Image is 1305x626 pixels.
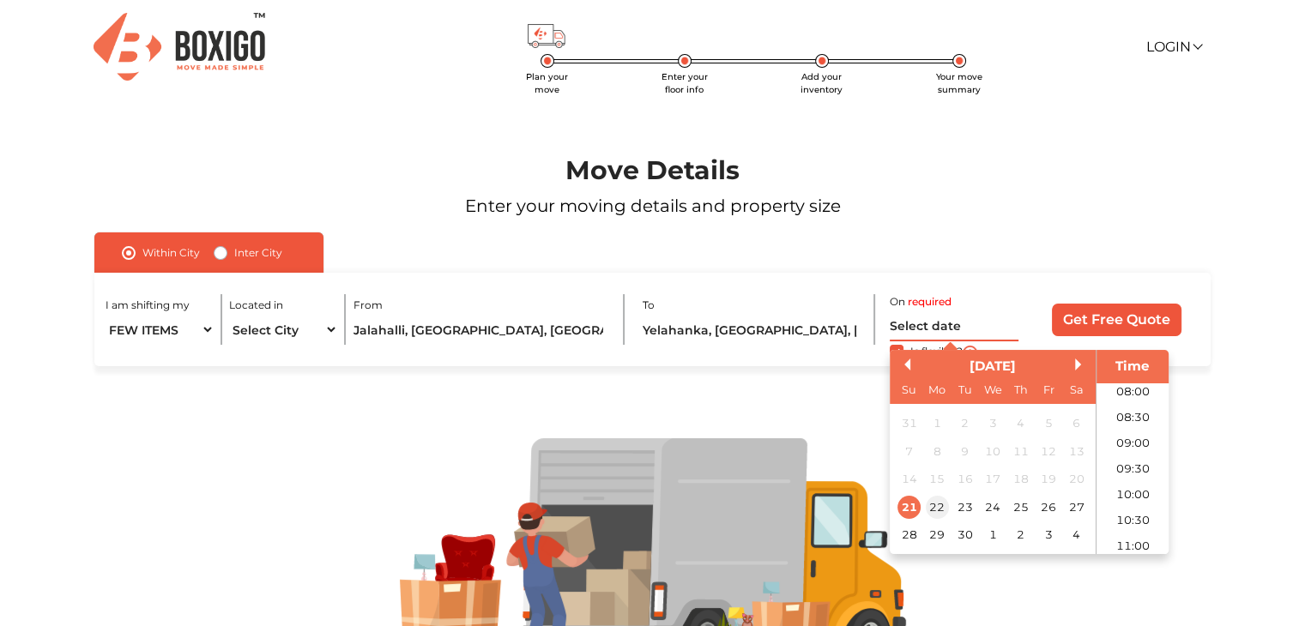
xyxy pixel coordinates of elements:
label: On [890,294,905,310]
div: Mo [926,379,949,402]
img: i [963,346,977,360]
p: Enter your moving details and property size [52,193,1253,219]
div: We [982,379,1005,402]
div: Not available Monday, September 1st, 2025 [926,412,949,436]
div: Not available Sunday, August 31st, 2025 [897,412,921,436]
input: Locality [642,315,861,345]
div: Not available Friday, September 5th, 2025 [1036,412,1060,436]
div: Choose Thursday, October 2nd, 2025 [1009,524,1032,547]
div: Not available Saturday, September 20th, 2025 [1065,468,1088,491]
div: Time [1101,357,1164,376]
label: To [642,298,654,313]
label: I am shifting my [106,298,190,313]
div: Tu [953,379,976,402]
input: Get Free Quote [1052,304,1181,336]
div: Not available Wednesday, September 17th, 2025 [982,468,1005,491]
div: [DATE] [890,357,1096,376]
button: Next Month [1075,358,1087,370]
input: Select date [890,311,1018,341]
div: Choose Saturday, October 4th, 2025 [1065,524,1088,547]
div: Not available Tuesday, September 2nd, 2025 [953,412,976,436]
span: Your move summary [936,71,982,95]
div: Choose Tuesday, September 23rd, 2025 [953,496,976,519]
div: Choose Sunday, September 21st, 2025 [897,496,921,519]
div: Not available Wednesday, September 3rd, 2025 [982,412,1005,436]
label: Inter City [234,243,282,263]
span: Plan your move [526,71,568,95]
div: Not available Sunday, September 7th, 2025 [897,440,921,463]
li: 08:30 [1097,405,1169,430]
div: Not available Wednesday, September 10th, 2025 [982,440,1005,463]
div: Not available Tuesday, September 16th, 2025 [953,468,976,491]
label: Located in [229,298,283,313]
li: 11:00 [1097,533,1169,559]
li: 10:00 [1097,482,1169,508]
div: Not available Saturday, September 13th, 2025 [1065,440,1088,463]
div: Choose Wednesday, September 24th, 2025 [982,496,1005,519]
div: Choose Monday, September 22nd, 2025 [926,496,949,519]
div: Not available Sunday, September 14th, 2025 [897,468,921,491]
label: required [908,294,952,310]
div: Th [1009,379,1032,402]
div: Not available Thursday, September 11th, 2025 [1009,440,1032,463]
div: Choose Tuesday, September 30th, 2025 [953,524,976,547]
h1: Move Details [52,155,1253,186]
label: Within City [142,243,200,263]
div: Not available Monday, September 8th, 2025 [926,440,949,463]
span: Enter your floor info [662,71,708,95]
li: 10:30 [1097,508,1169,533]
label: From [353,298,383,313]
div: Su [897,379,921,402]
div: Sa [1065,379,1088,402]
div: Not available Friday, September 12th, 2025 [1036,440,1060,463]
div: Choose Sunday, September 28th, 2025 [897,524,921,547]
div: Fr [1036,379,1060,402]
li: 08:00 [1097,379,1169,405]
div: Not available Saturday, September 6th, 2025 [1065,412,1088,436]
span: Add your inventory [801,71,843,95]
div: Not available Friday, September 19th, 2025 [1036,468,1060,491]
div: Not available Thursday, September 18th, 2025 [1009,468,1032,491]
div: Choose Thursday, September 25th, 2025 [1009,496,1032,519]
div: Choose Saturday, September 27th, 2025 [1065,496,1088,519]
input: Locality [353,315,609,345]
label: Is flexible? [910,341,963,359]
div: Not available Thursday, September 4th, 2025 [1009,412,1032,436]
li: 09:30 [1097,456,1169,482]
div: Choose Friday, September 26th, 2025 [1036,496,1060,519]
button: Previous Month [898,358,910,370]
div: Not available Tuesday, September 9th, 2025 [953,440,976,463]
div: Choose Friday, October 3rd, 2025 [1036,524,1060,547]
div: Choose Monday, September 29th, 2025 [926,524,949,547]
div: Choose Wednesday, October 1st, 2025 [982,524,1005,547]
div: month 2025-09 [895,410,1090,549]
img: Boxigo [94,13,265,81]
li: 09:00 [1097,430,1169,456]
div: Not available Monday, September 15th, 2025 [926,468,949,491]
a: Login [1145,39,1200,55]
